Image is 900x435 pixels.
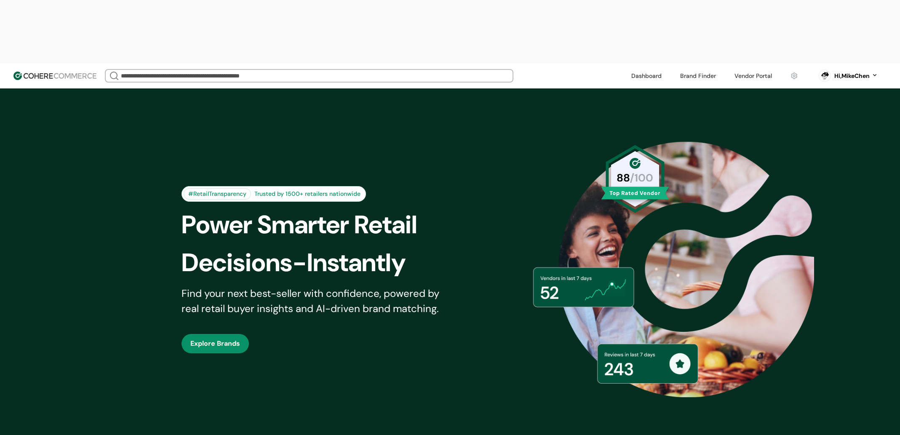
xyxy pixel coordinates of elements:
[818,69,831,82] svg: 0 percent
[182,334,249,353] button: Explore Brands
[182,286,450,316] div: Find your next best-seller with confidence, powered by real retail buyer insights and AI-driven b...
[834,72,878,80] button: Hi,MikeChen
[182,244,465,282] div: Decisions-Instantly
[834,72,870,80] div: Hi, MikeChen
[251,189,364,198] div: Trusted by 1500+ retailers nationwide
[182,206,465,244] div: Power Smarter Retail
[184,188,251,200] div: #RetailTransparency
[13,72,96,80] img: Cohere Logo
